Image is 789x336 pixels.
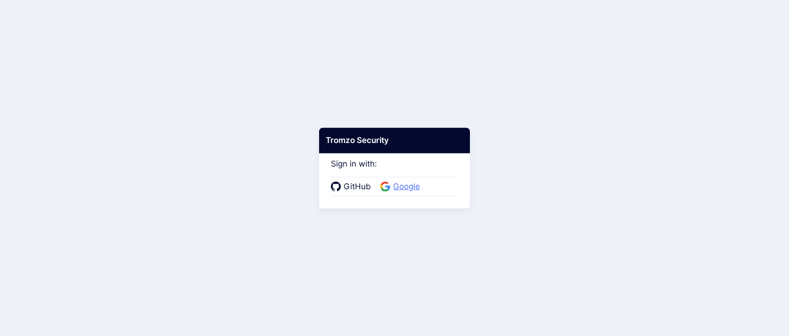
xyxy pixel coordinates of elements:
span: Google [390,181,423,193]
span: GitHub [341,181,374,193]
div: Tromzo Security [319,128,470,153]
a: GitHub [331,181,374,193]
div: Sign in with: [331,146,458,196]
a: Google [380,181,423,193]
